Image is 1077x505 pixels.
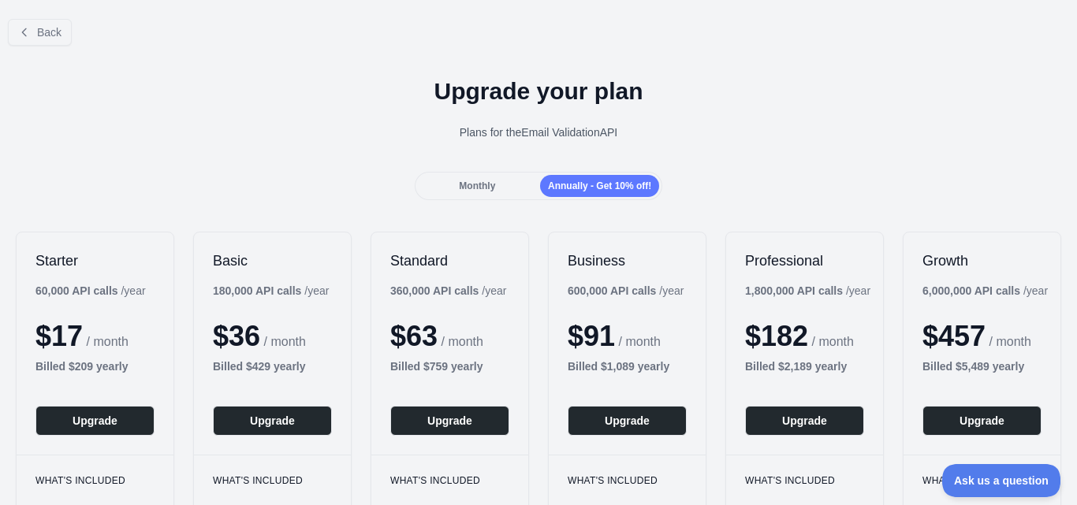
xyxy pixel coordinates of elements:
[745,284,843,297] b: 1,800,000 API calls
[922,320,986,352] span: $ 457
[390,251,509,270] h2: Standard
[745,283,870,299] div: / year
[568,251,687,270] h2: Business
[390,283,506,299] div: / year
[922,251,1042,270] h2: Growth
[745,320,808,352] span: $ 182
[390,284,479,297] b: 360,000 API calls
[922,283,1048,299] div: / year
[922,284,1020,297] b: 6,000,000 API calls
[568,320,615,352] span: $ 91
[568,283,684,299] div: / year
[745,251,864,270] h2: Professional
[390,320,438,352] span: $ 63
[568,284,656,297] b: 600,000 API calls
[942,464,1061,497] iframe: Toggle Customer Support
